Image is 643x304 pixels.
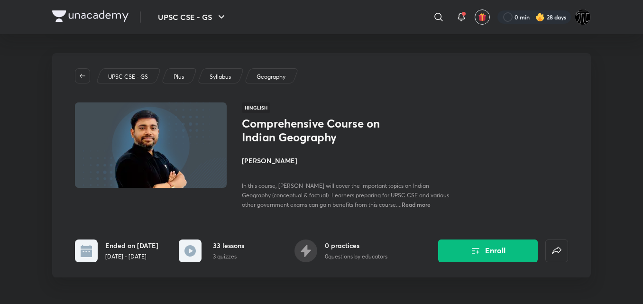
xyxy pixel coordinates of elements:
a: Plus [172,73,186,81]
h6: Ended on [DATE] [105,240,158,250]
h6: 0 practices [325,240,387,250]
p: [DATE] - [DATE] [105,252,158,261]
img: avatar [478,13,487,21]
img: Company Logo [52,10,129,22]
p: 0 questions by educators [325,252,387,261]
button: false [545,240,568,262]
button: avatar [475,9,490,25]
h6: 33 lessons [213,240,244,250]
h1: Comprehensive Course on Indian Geography [242,117,397,144]
span: Hinglish [242,102,270,113]
img: Thumbnail [73,101,228,189]
button: Enroll [438,240,538,262]
p: Syllabus [210,73,231,81]
img: Watcher [575,9,591,25]
p: 3 quizzes [213,252,244,261]
h4: [PERSON_NAME] [242,156,454,166]
a: Syllabus [208,73,233,81]
p: Plus [174,73,184,81]
a: UPSC CSE - GS [107,73,150,81]
button: UPSC CSE - GS [152,8,233,27]
span: Read more [402,201,431,208]
p: UPSC CSE - GS [108,73,148,81]
p: Geography [257,73,285,81]
a: Geography [255,73,287,81]
a: Company Logo [52,10,129,24]
span: In this course, [PERSON_NAME] will cover the important topics on Indian Geography (conceptual & f... [242,182,449,208]
img: streak [535,12,545,22]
